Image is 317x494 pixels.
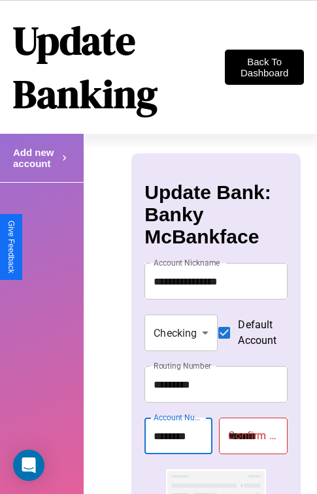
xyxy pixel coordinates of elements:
label: Account Number [154,412,206,423]
label: Account Nickname [154,257,220,268]
h1: Update Banking [13,14,225,121]
div: Checking [144,315,218,351]
div: Give Feedback [7,221,16,273]
h3: Update Bank: Banky McBankface [144,181,287,248]
h4: Add new account [13,147,59,169]
button: Back To Dashboard [225,50,304,85]
div: Open Intercom Messenger [13,450,44,481]
label: Routing Number [154,360,211,371]
span: Default Account [238,317,276,348]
